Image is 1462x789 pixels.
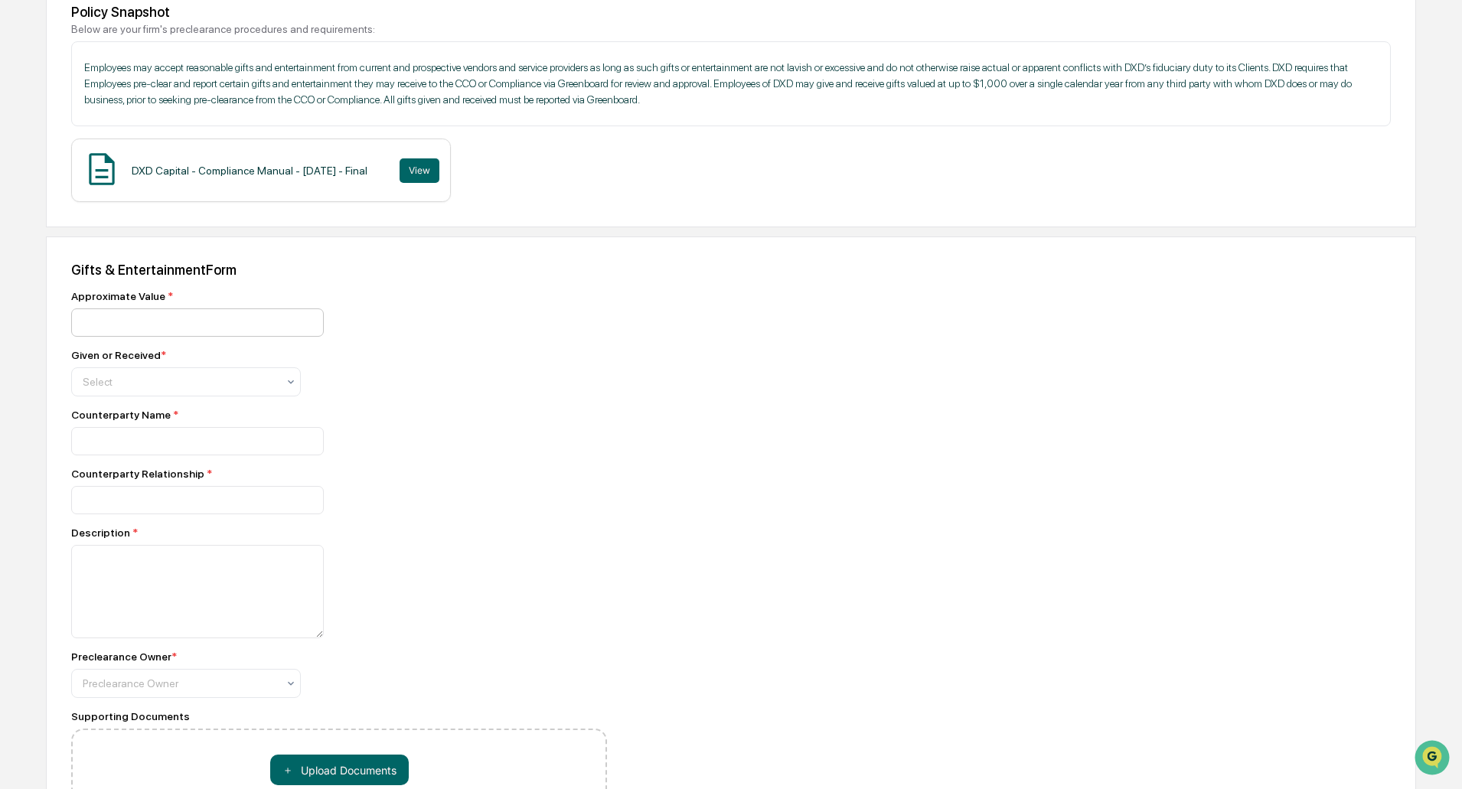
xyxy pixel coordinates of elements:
iframe: Open customer support [1413,738,1454,780]
div: Gifts & Entertainment Form [71,262,1391,278]
a: 🗄️Attestations [105,187,196,214]
div: We're available if you need us! [52,132,194,145]
span: Pylon [152,259,185,271]
div: 🗄️ [111,194,123,207]
span: Attestations [126,193,190,208]
button: Or drop your files here [270,755,409,785]
div: DXD Capital - Compliance Manual - [DATE] - Final [132,165,367,177]
button: Start new chat [260,122,279,140]
p: Employees may accept reasonable gifts and entertainment from current and prospective vendors and ... [84,60,1378,108]
button: View [400,158,439,183]
a: Powered byPylon [108,259,185,271]
div: Counterparty Relationship [71,468,607,480]
span: Preclearance [31,193,99,208]
div: Given or Received [71,349,166,361]
div: Approximate Value [71,290,607,302]
img: 1746055101610-c473b297-6a78-478c-a979-82029cc54cd1 [15,117,43,145]
div: Description [71,527,607,539]
div: Preclearance Owner [71,650,177,663]
div: Supporting Documents [71,710,607,722]
div: Start new chat [52,117,251,132]
img: Document Icon [83,150,121,188]
div: 🖐️ [15,194,28,207]
a: 🖐️Preclearance [9,187,105,214]
p: How can we help? [15,32,279,57]
span: ＋ [282,763,293,778]
span: Data Lookup [31,222,96,237]
div: 🔎 [15,223,28,236]
div: Counterparty Name [71,409,607,421]
div: Below are your firm's preclearance procedures and requirements: [71,23,1391,35]
a: 🔎Data Lookup [9,216,103,243]
div: Policy Snapshot [71,4,1391,20]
